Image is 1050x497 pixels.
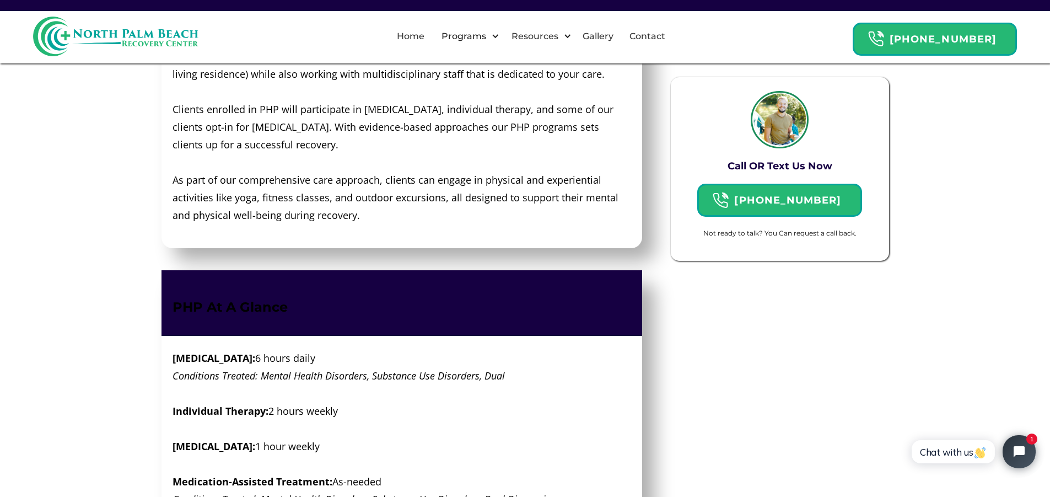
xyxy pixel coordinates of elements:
[853,17,1017,56] a: Header Calendar Icons[PHONE_NUMBER]
[734,194,841,206] strong: [PHONE_NUMBER]
[868,30,884,47] img: Header Calendar Icons
[173,440,255,453] strong: [MEDICAL_DATA]:
[173,404,268,418] strong: Individual Therapy:
[697,159,861,173] h3: Call OR Text Us Now
[502,19,574,54] div: Resources
[173,369,505,382] em: Conditions Treated: Mental Health Disorders, Substance Use Disorders, Dual ‍
[703,228,857,239] div: Not ready to talk? You Can request a call back.
[576,19,620,54] a: Gallery
[173,351,255,365] strong: [MEDICAL_DATA]:
[432,19,502,54] div: Programs
[173,30,631,224] p: Our Palm Beach PHP clients will receive 25-35 hours of clinical care. The big difference between ...
[173,475,332,488] strong: Medication-Assisted Treatment:
[439,30,489,43] div: Programs
[623,19,672,54] a: Contact
[697,228,861,244] form: Specific Campaign
[890,33,997,45] strong: [PHONE_NUMBER]
[390,19,431,54] a: Home
[900,426,1045,478] iframe: Tidio Chat
[509,30,561,43] div: Resources
[173,299,288,315] strong: PHP At a Glance
[712,192,729,209] img: Header Calendar Icons
[697,178,861,217] a: Header Calendar Icons[PHONE_NUMBER]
